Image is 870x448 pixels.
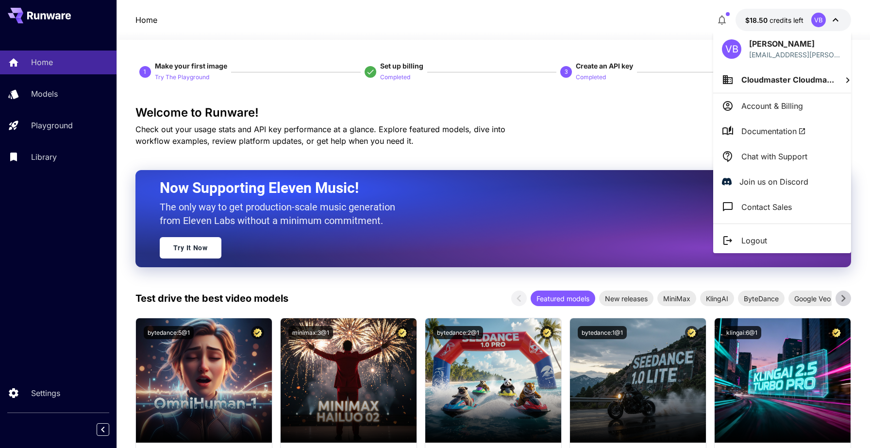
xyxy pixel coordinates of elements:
[741,235,767,246] p: Logout
[749,50,842,60] p: [EMAIL_ADDRESS][PERSON_NAME][DOMAIN_NAME]
[741,125,806,137] span: Documentation
[741,151,807,162] p: Chat with Support
[722,39,741,59] div: VB
[741,75,834,85] span: Cloudmaster Cloudma...
[749,38,842,50] p: [PERSON_NAME]
[741,100,803,112] p: Account & Billing
[741,201,792,213] p: Contact Sales
[749,50,842,60] div: vikramananta.bhiwapurkar@bluestacks.com
[739,176,808,188] p: Join us on Discord
[713,67,851,93] button: Cloudmaster Cloudma...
